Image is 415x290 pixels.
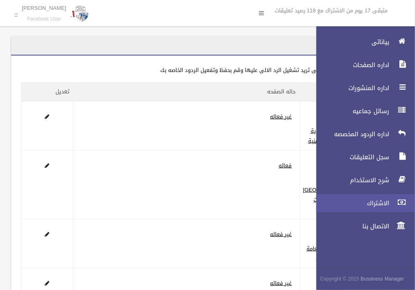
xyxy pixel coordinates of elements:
[309,176,392,184] span: شرح الاستخدام
[309,217,415,235] a: الاتصال بنا
[270,278,292,288] a: غير فعاله
[309,84,392,92] span: اداره المنشورات
[309,148,415,166] a: سجل التعليقات
[320,274,359,283] span: Copyright © 2015
[45,278,49,288] a: Edit
[309,102,415,120] a: رسائل جماعيه
[22,16,66,22] small: Facebook User
[309,61,392,69] span: اداره الصفحات
[309,130,392,138] span: اداره الردود المخصصه
[22,5,66,11] p: [PERSON_NAME]
[21,83,73,102] th: تعديل
[45,229,49,239] a: Edit
[309,171,415,189] a: شرح الاستخدام
[270,229,292,239] a: غير فعاله
[309,107,392,115] span: رسائل جماعيه
[309,199,392,207] span: الاشتراك
[309,194,415,212] a: الاشتراك
[309,56,415,74] a: اداره الصفحات
[21,65,368,75] div: اضغط على الصفحه التى تريد تشغيل الرد الالى عليها وقم بحفظ وتفعيل الردود الخاصه بك
[279,160,292,171] a: فعاله
[309,222,392,230] span: الاتصال بنا
[300,83,367,102] th: الصفحه
[270,111,292,122] a: غير فعاله
[309,38,392,46] span: بياناتى
[303,175,364,215] a: مركز ال[GEOGRAPHIC_DATA] لتنسيق الدبلومات والمعاهد الفنيه
[309,33,415,51] a: بياناتى
[45,111,49,122] a: Edit
[309,79,415,97] a: اداره المنشورات
[309,153,392,161] span: سجل التعليقات
[73,83,300,102] th: حاله الصفحه
[361,274,404,283] strong: Bussiness Manager
[308,126,363,146] a: كايرو سنتر للثانوية العامة والدبلومات الفنية
[307,244,357,264] a: تنسيق الثانوية العامة والدبلومات الفنية
[45,160,49,171] a: Edit
[309,125,415,143] a: اداره الردود المخصصه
